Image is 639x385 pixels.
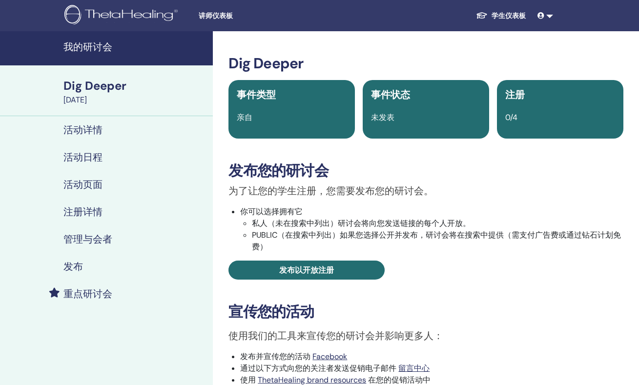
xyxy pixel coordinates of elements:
[63,233,112,245] h4: 管理与会者
[228,183,623,198] p: 为了让您的学生注册，您需要发布您的研讨会。
[228,303,623,321] h3: 宣传您的活动
[63,94,207,106] div: [DATE]
[252,229,623,253] li: PUBLIC（在搜索中列出）如果您选择公开并发布，研讨会将在搜索中提供（需支付广告费或通过钻石计划免费）
[237,112,252,122] span: 亲自
[240,363,623,374] li: 通过以下方式向您的关注者发送促销电子邮件
[468,7,534,25] a: 学生仪表板
[58,78,213,106] a: Dig Deeper[DATE]
[228,261,385,280] a: 发布以开放注册
[228,328,623,343] p: 使用我们的工具来宣传您的研讨会并影响更多人：
[228,162,623,180] h3: 发布您的研讨会
[312,351,347,362] a: Facebook
[63,288,112,300] h4: 重点研讨会
[63,78,207,94] div: Dig Deeper
[63,179,103,190] h4: 活动页面
[64,5,181,27] img: logo.png
[258,375,366,385] a: ThetaHealing brand resources
[279,265,334,275] span: 发布以开放注册
[199,11,345,21] span: 讲师仪表板
[505,112,517,122] span: 0/4
[63,206,103,218] h4: 注册详情
[63,151,103,163] h4: 活动日程
[240,206,623,253] li: 你可以选择拥有它
[63,124,103,136] h4: 活动详情
[505,88,525,101] span: 注册
[237,88,276,101] span: 事件类型
[252,218,623,229] li: 私人（未在搜索中列出）研讨会将向您发送链接的每个人开放。
[371,112,394,122] span: 未发表
[63,41,207,53] h4: 我的研讨会
[228,55,623,72] h3: Dig Deeper
[240,351,623,363] li: 发布并宣传您的活动
[476,11,488,20] img: graduation-cap-white.svg
[63,261,83,272] h4: 发布
[398,363,430,373] a: 留言中心
[371,88,410,101] span: 事件状态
